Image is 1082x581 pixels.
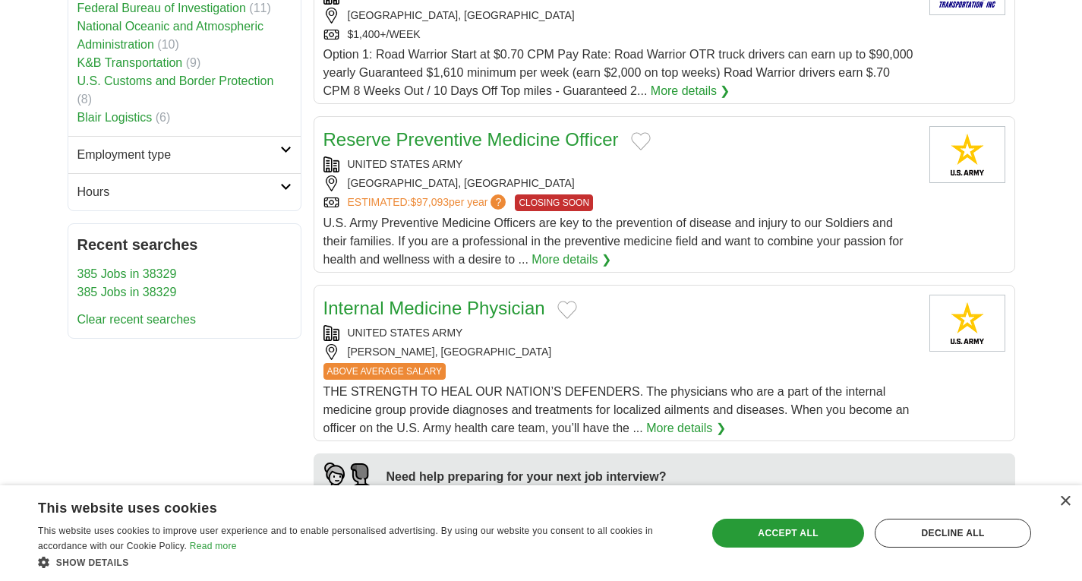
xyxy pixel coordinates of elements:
a: Internal Medicine Physician [323,298,545,318]
img: United States Army logo [929,126,1005,183]
div: [GEOGRAPHIC_DATA], [GEOGRAPHIC_DATA] [323,8,917,24]
span: (9) [186,56,201,69]
span: Option 1: Road Warrior Start at $0.70 CPM Pay Rate: Road Warrior OTR truck drivers can earn up to... [323,48,913,97]
a: More details ❯ [646,419,726,437]
span: $97,093 [410,196,449,208]
span: U.S. Army Preventive Medicine Officers are key to the prevention of disease and injury to our Sol... [323,216,904,266]
a: ESTIMATED:$97,093per year? [348,194,509,211]
a: U.S. Customs and Border Protection [77,74,274,87]
span: (10) [157,38,178,51]
span: THE STRENGTH TO HEAL OUR NATION’S DEFENDERS. The physicians who are a part of the internal medici... [323,385,910,434]
h2: Recent searches [77,233,292,256]
span: ? [491,194,506,210]
img: United States Army logo [929,295,1005,352]
a: Blair Logistics [77,111,153,124]
div: Decline all [875,519,1031,548]
span: ABOVE AVERAGE SALARY [323,363,446,380]
button: Add to favorite jobs [631,132,651,150]
h2: Hours [77,183,280,201]
span: (8) [77,93,93,106]
a: More details ❯ [532,251,611,269]
span: (6) [156,111,171,124]
a: UNITED STATES ARMY [348,158,463,170]
div: $1,400+/WEEK [323,27,917,43]
a: UNITED STATES ARMY [348,327,463,339]
div: [GEOGRAPHIC_DATA], [GEOGRAPHIC_DATA] [323,175,917,191]
span: This website uses cookies to improve user experience and to enable personalised advertising. By u... [38,526,653,551]
div: Close [1059,496,1071,507]
a: Employment type [68,136,301,173]
h2: Employment type [77,146,280,164]
a: 385 Jobs in 38329 [77,286,177,298]
a: Hours [68,173,301,210]
span: (11) [249,2,270,14]
a: National Oceanic and Atmospheric Administration [77,20,263,51]
button: Add to favorite jobs [557,301,577,319]
a: Clear recent searches [77,313,197,326]
a: Reserve Preventive Medicine Officer [323,129,619,150]
div: Show details [38,554,687,570]
span: CLOSING SOON [515,194,593,211]
div: Accept all [712,519,864,548]
a: K&B Transportation [77,56,183,69]
a: Federal Bureau of Investigation [77,2,246,14]
a: Read more, opens a new window [190,541,237,551]
a: 385 Jobs in 38329 [77,267,177,280]
div: [PERSON_NAME], [GEOGRAPHIC_DATA] [323,344,917,360]
div: Need help preparing for your next job interview? [386,468,708,486]
span: Show details [56,557,129,568]
a: More details ❯ [651,82,730,100]
div: This website uses cookies [38,494,649,517]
